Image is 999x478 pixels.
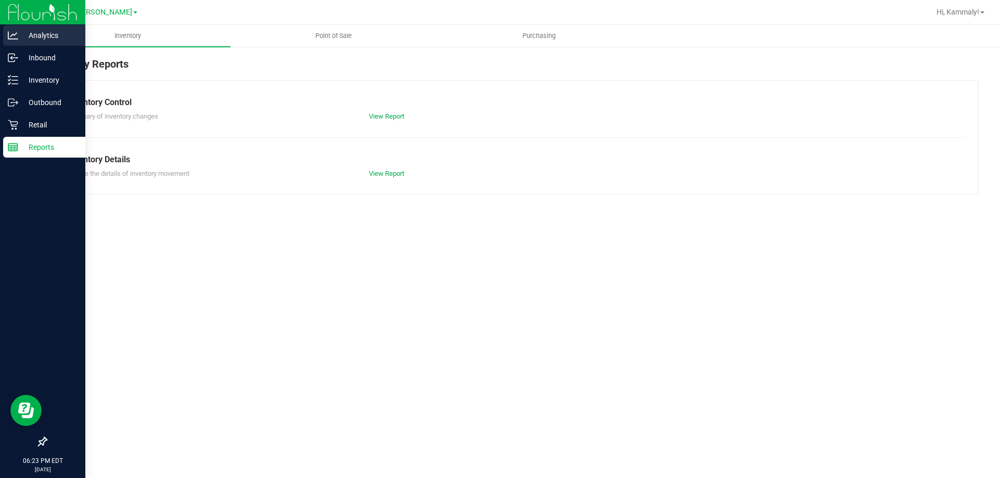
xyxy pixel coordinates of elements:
inline-svg: Analytics [8,30,18,41]
span: [PERSON_NAME] [75,8,132,17]
p: Inbound [18,51,81,64]
div: Inventory Reports [46,56,978,80]
inline-svg: Inbound [8,53,18,63]
span: Inventory [100,31,155,41]
p: Analytics [18,29,81,42]
span: Purchasing [508,31,570,41]
span: Hi, Kammaly! [937,8,979,16]
inline-svg: Retail [8,120,18,130]
a: Purchasing [436,25,642,47]
p: Reports [18,141,81,153]
p: Inventory [18,74,81,86]
a: Inventory [25,25,230,47]
inline-svg: Inventory [8,75,18,85]
iframe: Resource center [10,395,42,426]
p: Retail [18,119,81,131]
a: View Report [369,112,404,120]
span: Explore the details of inventory movement [67,170,189,177]
span: Point of Sale [301,31,366,41]
span: Summary of inventory changes [67,112,158,120]
a: View Report [369,170,404,177]
div: Inventory Control [67,96,957,109]
inline-svg: Outbound [8,97,18,108]
inline-svg: Reports [8,142,18,152]
div: Inventory Details [67,153,957,166]
p: Outbound [18,96,81,109]
p: 06:23 PM EDT [5,456,81,466]
p: [DATE] [5,466,81,473]
a: Point of Sale [230,25,436,47]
